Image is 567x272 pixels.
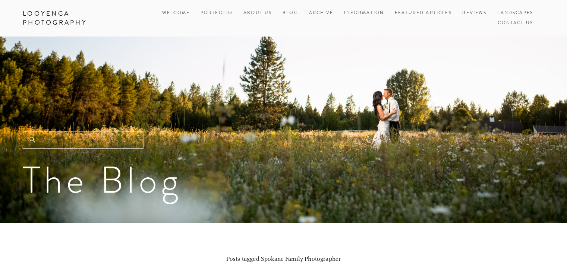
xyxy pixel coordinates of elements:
a: Portfolio [201,10,233,16]
a: Archive [309,8,334,18]
input: Search [23,131,144,149]
a: Reviews [462,8,486,18]
a: Featured Articles [395,8,452,18]
h1: The Blog [23,161,544,199]
a: Contact Us [498,18,533,28]
a: Looyenga Photography [17,7,136,29]
a: Information [344,10,384,16]
a: Blog [283,8,298,18]
a: About Us [243,8,272,18]
a: Landscapes [497,8,533,18]
a: Welcome [162,8,190,18]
